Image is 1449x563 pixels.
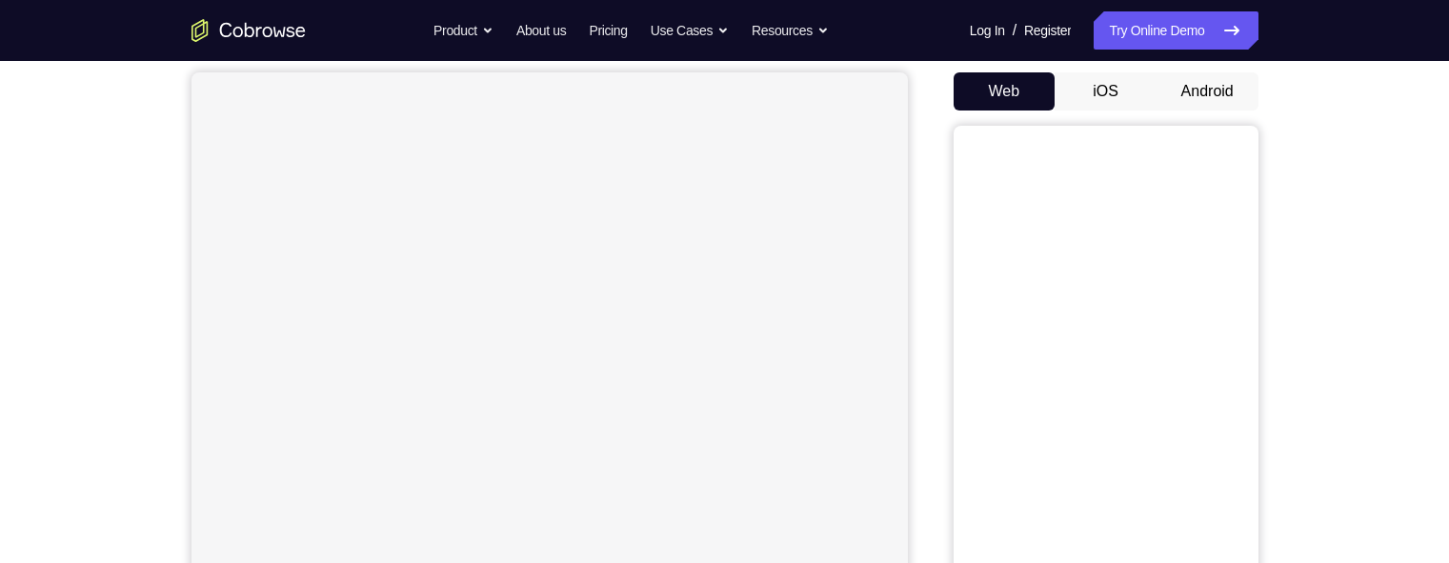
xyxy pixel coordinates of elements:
button: Resources [752,11,829,50]
a: Try Online Demo [1094,11,1258,50]
span: / [1013,19,1016,42]
a: Register [1024,11,1071,50]
a: Pricing [589,11,627,50]
button: Use Cases [651,11,729,50]
button: Web [954,72,1056,111]
button: Product [433,11,493,50]
a: Log In [970,11,1005,50]
button: Android [1157,72,1258,111]
a: About us [516,11,566,50]
button: iOS [1055,72,1157,111]
a: Go to the home page [191,19,306,42]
